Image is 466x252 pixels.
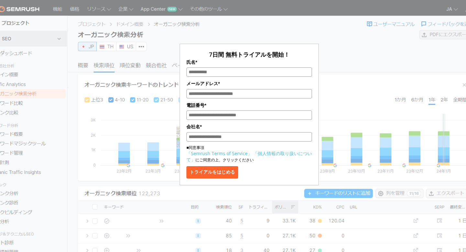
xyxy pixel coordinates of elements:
[186,145,312,163] p: ■同意事項 にご同意の上、クリックください
[186,150,252,156] a: 「Semrush Terms of Service」
[209,51,290,58] span: 7日間 無料トライアルを開始！
[186,166,238,178] button: トライアルをはじめる
[186,80,312,87] label: メールアドレス*
[186,150,312,163] a: 「個人情報の取り扱いについて」
[186,102,312,109] label: 電話番号*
